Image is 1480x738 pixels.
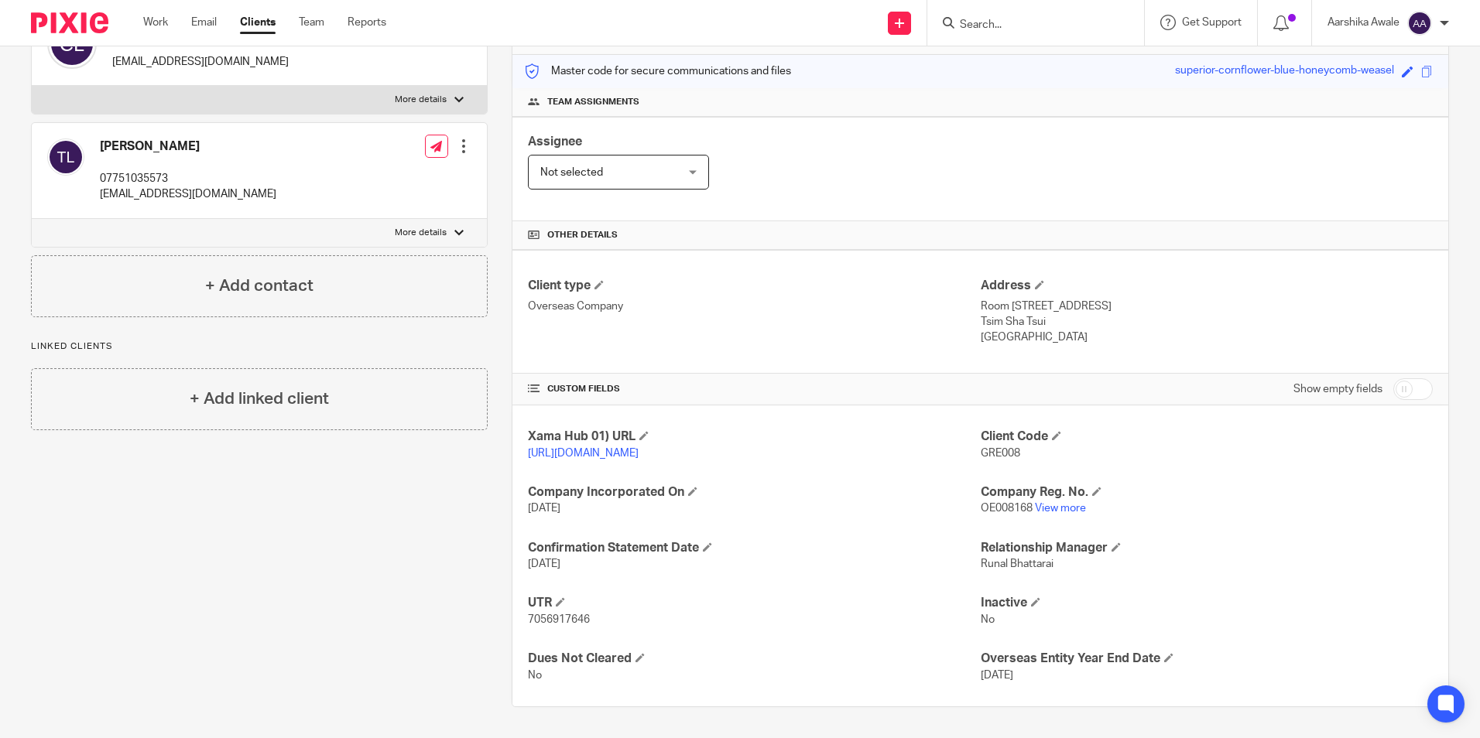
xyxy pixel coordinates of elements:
img: Pixie [31,12,108,33]
span: Get Support [1182,17,1242,28]
p: [EMAIL_ADDRESS][DOMAIN_NAME] [112,54,338,70]
h4: Dues Not Cleared [528,651,980,667]
img: svg%3E [47,138,84,176]
h4: Client type [528,278,980,294]
span: Team assignments [547,96,639,108]
a: Team [299,15,324,30]
p: Overseas Company [528,299,980,314]
input: Search [958,19,1098,32]
img: svg%3E [1407,11,1432,36]
p: Linked clients [31,340,488,353]
span: GRE008 [981,448,1020,459]
p: [GEOGRAPHIC_DATA] [981,330,1433,345]
p: Room [STREET_ADDRESS] [981,299,1433,314]
a: Clients [240,15,276,30]
span: Other details [547,229,618,241]
label: Show empty fields [1293,381,1382,397]
a: [URL][DOMAIN_NAME] [528,448,639,459]
a: Reports [348,15,386,30]
h4: [PERSON_NAME] [100,138,276,155]
p: Aarshika Awale [1328,15,1399,30]
span: No [981,614,995,625]
p: [EMAIL_ADDRESS][DOMAIN_NAME] [100,186,276,202]
h4: Confirmation Statement Date [528,540,980,556]
span: 7056917646 [528,614,590,625]
span: OE008168 [981,503,1033,514]
p: Master code for secure communications and files [524,63,791,79]
p: More details [395,94,447,106]
h4: UTR [528,595,980,611]
h4: + Add linked client [190,387,329,411]
a: Work [143,15,168,30]
h4: Company Incorporated On [528,484,980,501]
div: superior-cornflower-blue-honeycomb-weasel [1175,63,1394,80]
span: No [528,670,542,681]
span: [DATE] [981,670,1013,681]
span: [DATE] [528,503,560,514]
h4: CUSTOM FIELDS [528,383,980,395]
p: Tsim Sha Tsui [981,314,1433,330]
span: [DATE] [528,559,560,569]
p: 07751035573 [100,171,276,186]
h4: Company Reg. No. [981,484,1433,501]
span: Runal Bhattarai [981,559,1053,569]
h4: + Add contact [205,274,313,298]
span: Not selected [540,167,603,178]
h4: Relationship Manager [981,540,1433,556]
h4: Inactive [981,595,1433,611]
h4: Client Code [981,429,1433,445]
a: View more [1035,503,1086,514]
a: Email [191,15,217,30]
p: More details [395,227,447,239]
h4: Xama Hub 01) URL [528,429,980,445]
h4: Address [981,278,1433,294]
span: Assignee [528,135,582,148]
h4: Overseas Entity Year End Date [981,651,1433,667]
